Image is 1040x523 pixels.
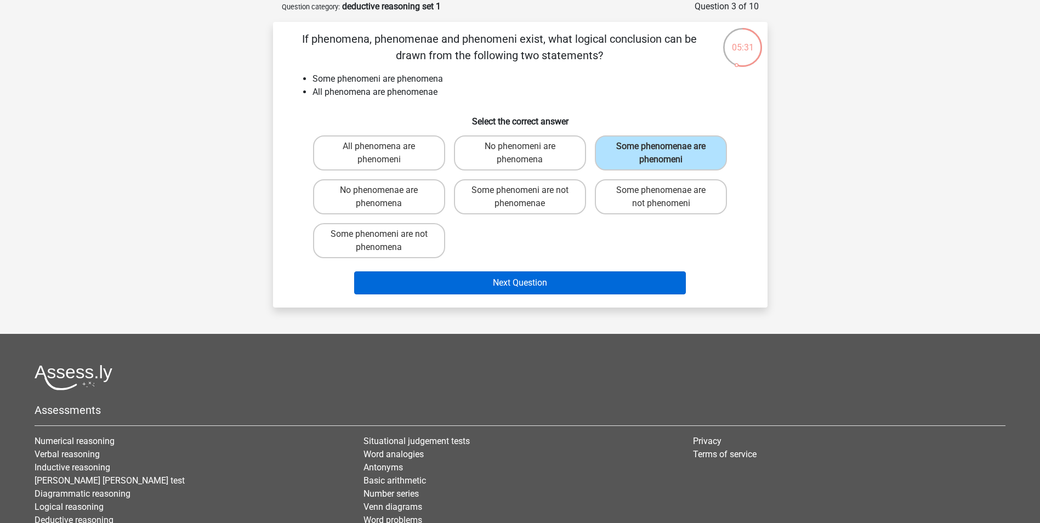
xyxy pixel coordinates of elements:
a: Terms of service [693,449,757,459]
a: Word analogies [363,449,424,459]
li: Some phenomeni are phenomena [312,72,750,86]
a: Antonyms [363,462,403,473]
label: No phenomenae are phenomena [313,179,445,214]
p: If phenomena, phenomenae and phenomeni exist, what logical conclusion can be drawn from the follo... [291,31,709,64]
strong: deductive reasoning set 1 [342,1,441,12]
label: Some phenomenae are not phenomeni [595,179,727,214]
label: All phenomena are phenomeni [313,135,445,170]
li: All phenomena are phenomenae [312,86,750,99]
a: Privacy [693,436,721,446]
h6: Select the correct answer [291,107,750,127]
a: Number series [363,488,419,499]
label: No phenomeni are phenomena [454,135,586,170]
div: 05:31 [722,27,763,54]
a: Basic arithmetic [363,475,426,486]
a: Situational judgement tests [363,436,470,446]
a: [PERSON_NAME] [PERSON_NAME] test [35,475,185,486]
small: Question category: [282,3,340,11]
a: Inductive reasoning [35,462,110,473]
a: Verbal reasoning [35,449,100,459]
a: Logical reasoning [35,502,104,512]
button: Next Question [354,271,686,294]
label: Some phenomenae are phenomeni [595,135,727,170]
a: Diagrammatic reasoning [35,488,130,499]
label: Some phenomeni are not phenomenae [454,179,586,214]
a: Venn diagrams [363,502,422,512]
h5: Assessments [35,403,1005,417]
img: Assessly logo [35,365,112,390]
a: Numerical reasoning [35,436,115,446]
label: Some phenomeni are not phenomena [313,223,445,258]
